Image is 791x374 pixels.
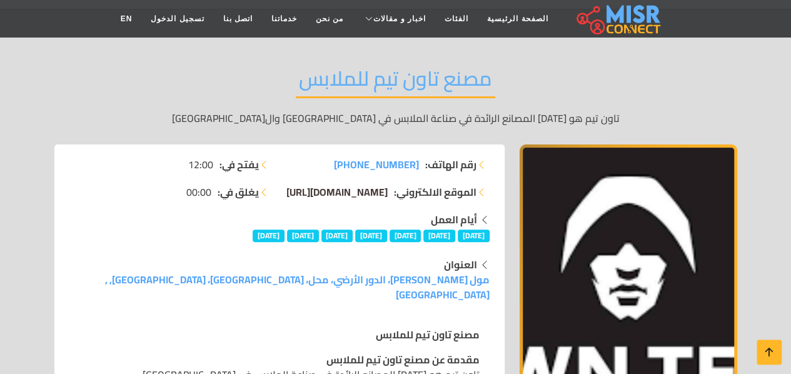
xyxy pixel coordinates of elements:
span: [PHONE_NUMBER] [334,155,419,174]
span: [DATE] [321,230,353,242]
strong: العنوان [444,255,477,274]
a: اخبار و مقالات [353,7,435,31]
strong: الموقع الالكتروني: [394,184,476,200]
a: من نحن [306,7,353,31]
span: [DATE] [253,230,285,242]
p: تاون تيم هو [DATE] المصانع الرائدة في صناعة الملابس في [GEOGRAPHIC_DATA] وال[GEOGRAPHIC_DATA] [54,111,737,126]
a: اتصل بنا [214,7,262,31]
a: مول [PERSON_NAME]، الدور الأرضي، محل، [GEOGRAPHIC_DATA]، [GEOGRAPHIC_DATA], , [GEOGRAPHIC_DATA] [105,270,490,304]
a: الفئات [435,7,478,31]
a: [DOMAIN_NAME][URL] [286,184,388,200]
img: main.misr_connect [577,3,660,34]
a: EN [111,7,142,31]
span: [DATE] [287,230,319,242]
strong: يفتح في: [219,157,259,172]
strong: مصنع تاون تيم للملابس [376,325,480,344]
span: [DATE] [458,230,490,242]
span: [DATE] [390,230,421,242]
a: الصفحة الرئيسية [478,7,557,31]
span: اخبار و مقالات [373,13,426,24]
strong: رقم الهاتف: [425,157,476,172]
a: تسجيل الدخول [141,7,213,31]
span: [DATE] [423,230,455,242]
strong: يغلق في: [218,184,259,200]
strong: مقدمة عن مصنع تاون تيم للملابس [326,350,480,369]
span: [DATE] [355,230,387,242]
strong: أيام العمل [431,210,477,229]
a: خدماتنا [262,7,306,31]
span: [DOMAIN_NAME][URL] [286,183,388,201]
h2: مصنع تاون تيم للملابس [296,66,495,98]
span: 00:00 [186,184,211,200]
span: 12:00 [188,157,213,172]
a: [PHONE_NUMBER] [334,157,419,172]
